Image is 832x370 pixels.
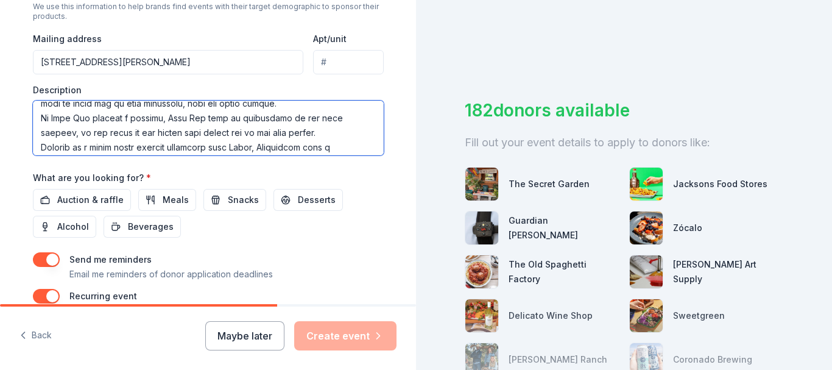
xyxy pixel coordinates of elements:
[33,50,304,74] input: Enter a US address
[228,193,259,207] span: Snacks
[69,304,253,318] p: This is a recurring event. The next event is in:
[19,323,52,349] button: Back
[630,212,663,244] img: photo for Zócalo
[673,257,784,286] div: [PERSON_NAME] Art Supply
[33,2,384,21] div: We use this information to help brands find events with their target demographic to sponsor their...
[465,133,783,152] div: Fill out your event details to apply to donors like:
[465,212,498,244] img: photo for Guardian Angel Device
[465,255,498,288] img: photo for The Old Spaghetti Factory
[128,219,174,234] span: Beverages
[33,84,82,96] label: Description
[205,321,284,350] button: Maybe later
[673,221,702,235] div: Zócalo
[57,193,124,207] span: Auction & raffle
[298,193,336,207] span: Desserts
[33,172,151,184] label: What are you looking for?
[509,213,619,243] div: Guardian [PERSON_NAME]
[630,255,663,288] img: photo for Trekell Art Supply
[138,189,196,211] button: Meals
[69,267,273,282] p: Email me reminders of donor application deadlines
[33,216,96,238] button: Alcohol
[69,254,152,265] label: Send me reminders
[33,189,131,211] button: Auction & raffle
[465,98,783,123] div: 182 donors available
[509,257,619,286] div: The Old Spaghetti Factory
[313,50,383,74] input: #
[33,101,384,155] textarea: Lor ipsumdo si ametconsect ad elitsedd eiusmod tempori utlaboree do ma aliquae ad min Veni qu Nos...
[163,193,189,207] span: Meals
[69,291,137,301] label: Recurring event
[203,189,266,211] button: Snacks
[273,189,343,211] button: Desserts
[509,177,590,191] div: The Secret Garden
[104,216,181,238] button: Beverages
[630,168,663,201] img: photo for Jacksons Food Stores
[465,168,498,201] img: photo for The Secret Garden
[57,219,89,234] span: Alcohol
[673,177,767,191] div: Jacksons Food Stores
[313,33,347,45] label: Apt/unit
[33,33,102,45] label: Mailing address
